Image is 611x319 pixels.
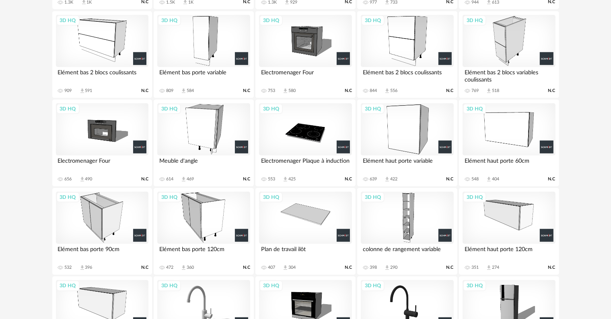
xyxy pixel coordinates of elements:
[56,155,148,172] div: Electromenager Four
[390,176,397,182] div: 422
[486,176,492,182] span: Download icon
[390,88,397,94] div: 556
[361,280,385,291] div: 3D HQ
[141,176,148,182] span: N.C
[85,176,93,182] div: 490
[486,265,492,271] span: Download icon
[255,11,355,98] a: 3D HQ Electromenager Four 753 Download icon 580 N.C
[288,265,296,270] div: 304
[187,265,194,270] div: 360
[158,192,181,202] div: 3D HQ
[446,88,454,94] span: N.C
[158,15,181,26] div: 3D HQ
[268,265,275,270] div: 407
[56,15,80,26] div: 3D HQ
[255,100,355,186] a: 3D HQ Electromenager Plaque à induction 553 Download icon 425 N.C
[259,155,352,172] div: Electromenager Plaque à induction
[52,188,152,275] a: 3D HQ Elément bas porte 90cm 532 Download icon 396 N.C
[79,88,85,94] span: Download icon
[79,265,85,271] span: Download icon
[154,100,253,186] a: 3D HQ Meuble d'angle 614 Download icon 469 N.C
[357,11,457,98] a: 3D HQ Elément bas 2 blocs coulissants 844 Download icon 556 N.C
[166,88,173,94] div: 809
[268,176,275,182] div: 553
[259,15,283,26] div: 3D HQ
[65,176,72,182] div: 656
[56,244,148,260] div: Elément bas porte 90cm
[459,188,559,275] a: 3D HQ Elément haut porte 120cm 351 Download icon 274 N.C
[459,100,559,186] a: 3D HQ Elément haut porte 60cm 548 Download icon 404 N.C
[282,176,288,182] span: Download icon
[390,265,397,270] div: 290
[56,104,80,114] div: 3D HQ
[56,280,80,291] div: 3D HQ
[187,88,194,94] div: 584
[370,88,377,94] div: 844
[52,11,152,98] a: 3D HQ Elément bas 2 blocs coulissants 909 Download icon 591 N.C
[158,104,181,114] div: 3D HQ
[446,265,454,270] span: N.C
[166,265,173,270] div: 472
[243,265,250,270] span: N.C
[492,88,499,94] div: 518
[243,88,250,94] span: N.C
[157,67,250,83] div: Elément bas porte variable
[268,88,275,94] div: 753
[158,280,181,291] div: 3D HQ
[492,176,499,182] div: 404
[361,67,453,83] div: Elément bas 2 blocs coulissants
[471,88,479,94] div: 769
[345,265,352,270] span: N.C
[157,244,250,260] div: Elément bas porte 120cm
[548,88,555,94] span: N.C
[85,88,93,94] div: 591
[154,11,253,98] a: 3D HQ Elément bas porte variable 809 Download icon 584 N.C
[157,155,250,172] div: Meuble d'angle
[141,265,148,270] span: N.C
[384,176,390,182] span: Download icon
[361,15,385,26] div: 3D HQ
[463,244,555,260] div: Elément haut porte 120cm
[361,104,385,114] div: 3D HQ
[548,265,555,270] span: N.C
[141,88,148,94] span: N.C
[154,188,253,275] a: 3D HQ Elément bas porte 120cm 472 Download icon 360 N.C
[548,176,555,182] span: N.C
[357,188,457,275] a: 3D HQ colonne de rangement variable 398 Download icon 290 N.C
[187,176,194,182] div: 469
[471,265,479,270] div: 351
[65,265,72,270] div: 532
[52,100,152,186] a: 3D HQ Electromenager Four 656 Download icon 490 N.C
[463,67,555,83] div: Elément bas 2 blocs variables coulissants
[384,88,390,94] span: Download icon
[463,104,486,114] div: 3D HQ
[471,176,479,182] div: 548
[79,176,85,182] span: Download icon
[259,244,352,260] div: Plan de travail ilôt
[361,155,453,172] div: Elément haut porte variable
[345,176,352,182] span: N.C
[357,100,457,186] a: 3D HQ Elément haut porte variable 639 Download icon 422 N.C
[259,280,283,291] div: 3D HQ
[384,265,390,271] span: Download icon
[65,88,72,94] div: 909
[463,15,486,26] div: 3D HQ
[463,280,486,291] div: 3D HQ
[56,192,80,202] div: 3D HQ
[282,265,288,271] span: Download icon
[85,265,93,270] div: 396
[259,192,283,202] div: 3D HQ
[181,176,187,182] span: Download icon
[345,88,352,94] span: N.C
[370,176,377,182] div: 639
[446,176,454,182] span: N.C
[282,88,288,94] span: Download icon
[243,176,250,182] span: N.C
[181,88,187,94] span: Download icon
[361,192,385,202] div: 3D HQ
[166,176,173,182] div: 614
[361,244,453,260] div: colonne de rangement variable
[486,88,492,94] span: Download icon
[259,67,352,83] div: Electromenager Four
[288,176,296,182] div: 425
